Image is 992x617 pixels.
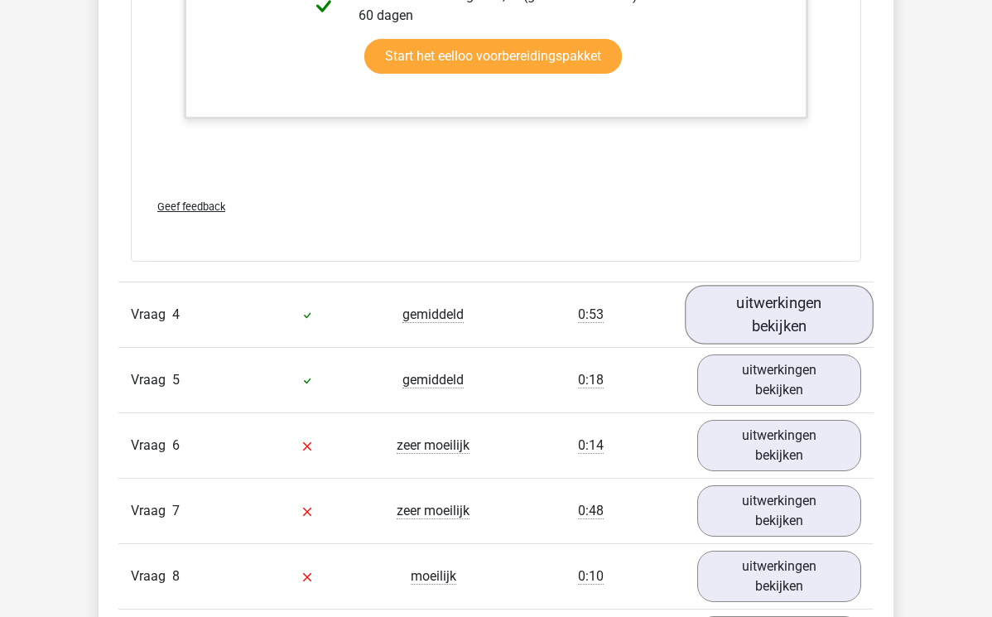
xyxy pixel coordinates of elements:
span: 0:18 [578,372,604,388]
span: 0:48 [578,503,604,519]
a: Start het eelloo voorbereidingspakket [364,39,622,74]
a: uitwerkingen bekijken [685,285,874,344]
span: zeer moeilijk [397,503,470,519]
a: uitwerkingen bekijken [697,420,861,471]
span: 0:14 [578,437,604,454]
span: gemiddeld [402,306,464,323]
span: Vraag [131,305,172,325]
span: Vraag [131,436,172,456]
span: Vraag [131,566,172,586]
span: 0:53 [578,306,604,323]
span: gemiddeld [402,372,464,388]
span: 5 [172,372,180,388]
span: 0:10 [578,568,604,585]
span: zeer moeilijk [397,437,470,454]
span: 8 [172,568,180,584]
span: 4 [172,306,180,322]
span: 6 [172,437,180,453]
span: Geef feedback [157,200,225,213]
a: uitwerkingen bekijken [697,354,861,406]
span: Vraag [131,370,172,390]
span: moeilijk [411,568,456,585]
span: Vraag [131,501,172,521]
a: uitwerkingen bekijken [697,551,861,602]
span: 7 [172,503,180,518]
a: uitwerkingen bekijken [697,485,861,537]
